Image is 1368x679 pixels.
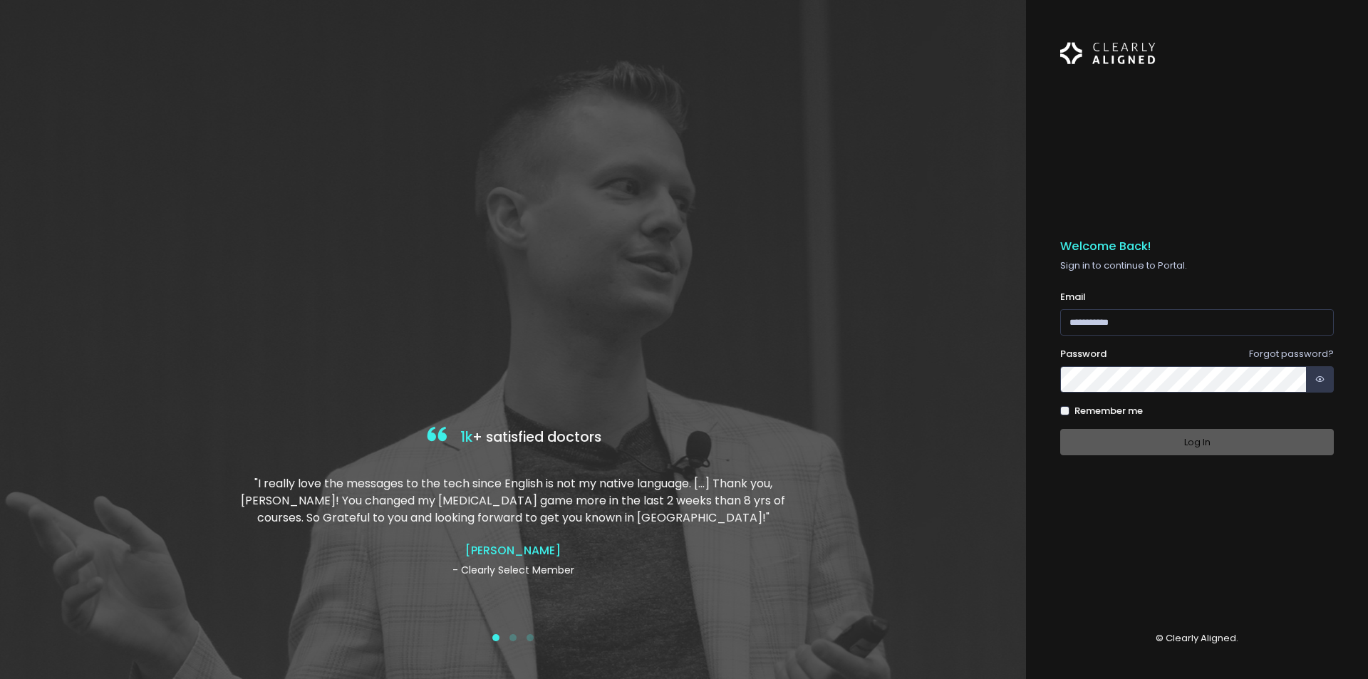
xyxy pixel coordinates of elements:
[237,423,789,452] h4: + satisfied doctors
[1060,290,1086,304] label: Email
[460,427,472,447] span: 1k
[1060,239,1334,254] h5: Welcome Back!
[237,563,789,578] p: - Clearly Select Member
[1249,347,1334,361] a: Forgot password?
[1060,347,1107,361] label: Password
[237,544,789,557] h4: [PERSON_NAME]
[1074,404,1143,418] label: Remember me
[1060,631,1334,646] p: © Clearly Aligned.
[237,475,789,527] p: "I really love the messages to the tech since English is not my native language. […] Thank you, [...
[1060,34,1156,73] img: Logo Horizontal
[1060,259,1334,273] p: Sign in to continue to Portal.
